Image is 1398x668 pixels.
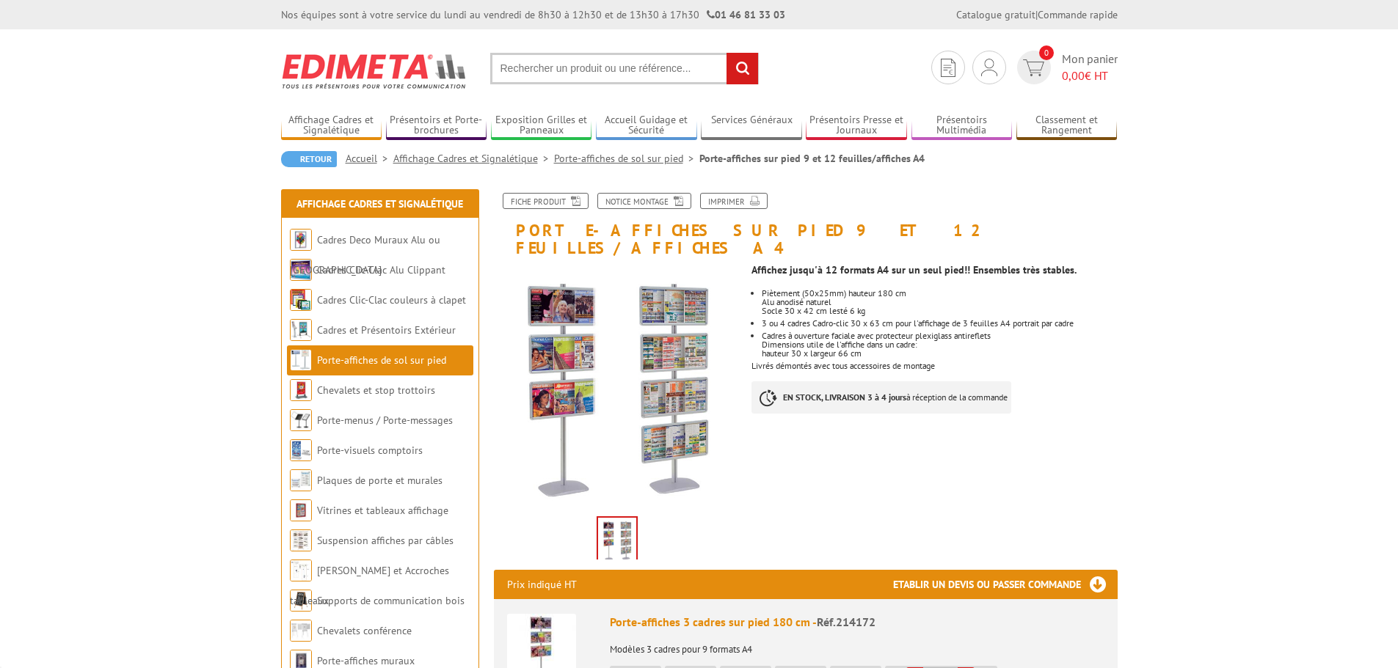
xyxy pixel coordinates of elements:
a: Exposition Grilles et Panneaux [491,114,592,138]
img: Plaques de porte et murales [290,469,312,491]
a: Notice Montage [597,193,691,209]
a: Cadres Deco Muraux Alu ou [GEOGRAPHIC_DATA] [290,233,440,276]
a: Porte-affiches de sol sur pied [554,152,699,165]
strong: Affichez jusqu'à 12 formats A4 sur un seul pied!! Ensembles très stables. [751,263,1077,276]
a: Suspension affiches par câbles [317,534,454,547]
strong: EN STOCK, LIVRAISON 3 à 4 jours [783,392,906,403]
div: Porte-affiches 3 cadres sur pied 180 cm - [610,614,1104,631]
a: Porte-visuels comptoirs [317,444,423,457]
a: Affichage Cadres et Signalétique [296,197,463,210]
img: Porte-visuels comptoirs [290,439,312,461]
a: Imprimer [700,193,768,209]
a: Accueil Guidage et Sécurité [596,114,697,138]
div: Nos équipes sont à votre service du lundi au vendredi de 8h30 à 12h30 et de 13h30 à 17h30 [281,7,785,22]
p: hauteur 30 x largeur 66 cm [762,349,1117,358]
a: Supports de communication bois [317,594,465,607]
div: Livrés démontés avec tous accessoires de montage [751,257,1128,428]
span: Mon panier [1062,51,1118,84]
a: devis rapide 0 Mon panier 0,00€ HT [1013,51,1118,84]
a: Catalogue gratuit [956,8,1035,21]
img: Porte-affiches de sol sur pied [290,349,312,371]
p: Piètement (50x25mm) hauteur 180 cm [762,289,1117,298]
p: Alu anodisé naturel [762,298,1117,307]
input: Rechercher un produit ou une référence... [490,53,759,84]
p: Cadres à ouverture faciale avec protecteur plexiglass antireflets [762,331,1117,340]
img: Cadres et Présentoirs Extérieur [290,319,312,341]
a: [PERSON_NAME] et Accroches tableaux [290,564,449,607]
a: Affichage Cadres et Signalétique [393,152,554,165]
input: rechercher [727,53,758,84]
div: | [956,7,1118,22]
img: Chevalets conférence [290,620,312,642]
a: Cadres Clic-Clac Alu Clippant [317,263,445,276]
a: Plaques de porte et murales [317,474,443,487]
span: € HT [1062,67,1118,84]
p: Socle 30 x 42 cm lesté 6 kg [762,307,1117,315]
span: 0,00 [1062,68,1085,83]
p: Prix indiqué HT [507,570,577,599]
p: à réception de la commande [751,381,1011,414]
a: Porte-affiches de sol sur pied [317,353,446,367]
a: Présentoirs Multimédia [911,114,1013,138]
a: Retour [281,151,337,167]
a: Chevalets conférence [317,624,412,637]
img: Suspension affiches par câbles [290,529,312,551]
p: Modèles 3 cadres pour 9 formats A4 [610,634,1104,655]
strong: 01 46 81 33 03 [707,8,785,21]
a: Vitrines et tableaux affichage [317,504,448,517]
a: Porte-menus / Porte-messages [317,414,453,427]
li: Porte-affiches sur pied 9 et 12 feuilles/affiches A4 [699,151,925,166]
img: Chevalets et stop trottoirs [290,379,312,401]
img: porte_affiches_214172.jpg [598,518,636,563]
img: Cadres Deco Muraux Alu ou Bois [290,229,312,251]
h3: Etablir un devis ou passer commande [893,570,1118,599]
a: Accueil [346,152,393,165]
a: Commande rapide [1038,8,1118,21]
a: Services Généraux [701,114,802,138]
img: devis rapide [981,59,997,76]
a: Fiche produit [503,193,589,209]
a: Chevalets et stop trottoirs [317,383,435,397]
img: Cimaises et Accroches tableaux [290,559,312,581]
a: Porte-affiches muraux [317,654,415,667]
span: Réf.214172 [817,614,875,629]
img: Edimeta [281,44,468,98]
a: Classement et Rangement [1016,114,1118,138]
img: devis rapide [1023,59,1044,76]
a: Affichage Cadres et Signalétique [281,114,382,138]
a: Cadres et Présentoirs Extérieur [317,323,456,337]
img: Vitrines et tableaux affichage [290,499,312,521]
img: Cadres Clic-Clac couleurs à clapet [290,289,312,311]
a: Présentoirs Presse et Journaux [806,114,907,138]
li: 3 ou 4 cadres Cadro-clic 30 x 63 cm pour l'affichage de 3 feuilles A4 portrait par cadre [762,319,1117,328]
h1: Porte-affiches sur pied 9 et 12 feuilles/affiches A4 [483,193,1129,257]
a: Présentoirs et Porte-brochures [386,114,487,138]
img: Porte-menus / Porte-messages [290,409,312,431]
img: porte_affiches_214172.jpg [494,264,741,511]
img: devis rapide [941,59,955,77]
p: Dimensions utile de l'affiche dans un cadre: [762,340,1117,349]
a: Cadres Clic-Clac couleurs à clapet [317,293,466,307]
span: 0 [1039,45,1054,60]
